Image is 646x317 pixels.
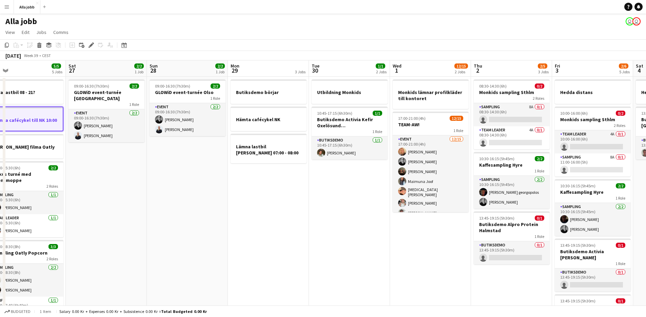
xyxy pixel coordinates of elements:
span: Edit [22,29,30,35]
span: Budgeted [11,309,31,314]
span: View [5,29,15,35]
span: Total Budgeted 0.00 kr [161,309,207,314]
button: Alla jobb [14,0,40,14]
div: [DATE] [5,52,21,59]
app-user-avatar: Emil Hasselberg [626,17,634,25]
h1: Alla jobb [5,16,37,26]
a: View [3,28,18,37]
span: Week 39 [22,53,39,58]
a: Comms [51,28,71,37]
button: Budgeted [3,308,32,315]
span: 1 item [37,309,54,314]
div: Salary 0.00 kr + Expenses 0.00 kr + Subsistence 0.00 kr = [59,309,207,314]
a: Jobs [34,28,49,37]
span: Jobs [36,29,46,35]
div: CEST [42,53,51,58]
span: Comms [53,29,68,35]
app-user-avatar: August Löfgren [632,17,641,25]
a: Edit [19,28,32,37]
